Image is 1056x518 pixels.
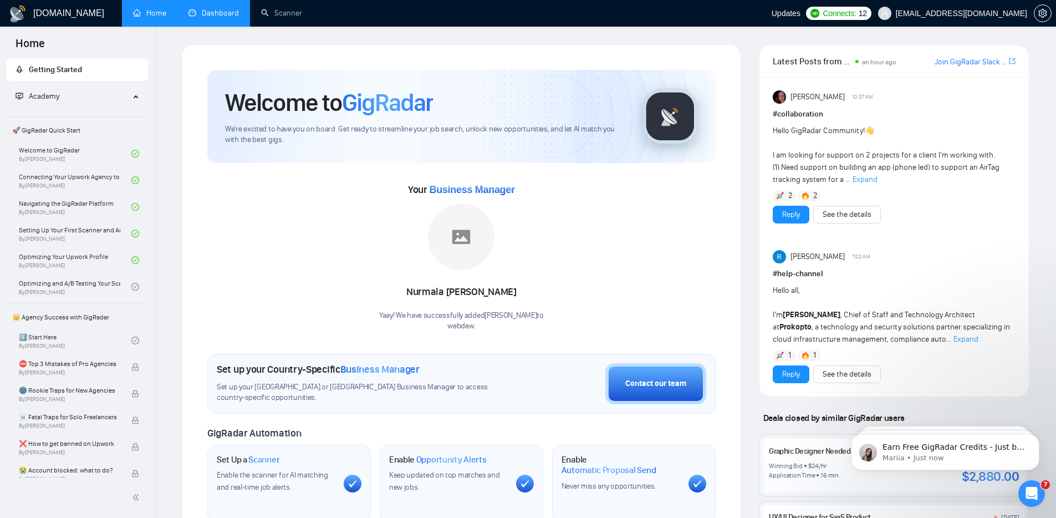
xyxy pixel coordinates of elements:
button: Contact our team [605,363,706,404]
img: Julie McCarter [773,90,786,104]
span: lock [131,470,139,478]
h1: # help-channel [773,268,1016,280]
span: Academy [29,92,59,101]
span: Latest Posts from the GigRadar Community [773,54,852,68]
span: Keep updated on top matches and new jobs. [389,470,500,492]
span: lock [131,390,139,398]
span: export [1009,57,1016,65]
div: Yaay! We have successfully added [PERSON_NAME] to [379,311,544,332]
div: Application Time [769,471,815,480]
span: 1 [813,350,816,361]
span: lock [131,443,139,451]
span: an hour ago [862,58,896,66]
span: 10:37 AM [852,92,873,102]
span: Your [408,184,515,196]
strong: Prokopto [779,322,812,332]
span: Scanner [248,454,279,465]
h1: Enable [562,454,680,476]
iframe: Intercom live chat [1018,480,1045,507]
div: 24 [812,461,819,470]
span: Hello all, I’m , Chief of Staff and Technology Architect at , a technology and security solutions... [773,286,1010,344]
span: Set up your [GEOGRAPHIC_DATA] or [GEOGRAPHIC_DATA] Business Manager to access country-specific op... [217,382,511,403]
h1: # collaboration [773,108,1016,120]
span: user [881,9,889,17]
span: Business Manager [340,363,420,375]
span: Expand [853,175,878,184]
span: double-left [132,492,143,503]
img: 🔥 [802,352,809,359]
span: By [PERSON_NAME] [19,449,120,456]
h1: Set up your Country-Specific [217,363,420,375]
span: fund-projection-screen [16,92,23,100]
span: ❌ How to get banned on Upwork [19,438,120,449]
a: Join GigRadar Slack Community [935,56,1007,68]
span: Enable the scanner for AI matching and real-time job alerts. [217,470,328,492]
span: Opportunity Alerts [416,454,487,465]
span: Hello GigRadar Community! I am looking for support on 2 projects for a client I'm working with. (... [773,126,999,184]
span: lock [131,363,139,371]
div: Nurmala [PERSON_NAME] [379,283,544,302]
span: check-circle [131,230,139,237]
button: Reply [773,206,809,224]
span: By [PERSON_NAME] [19,396,120,403]
div: Winning Bid [769,461,802,470]
span: By [PERSON_NAME] [19,369,120,376]
img: upwork-logo.png [810,9,819,18]
span: Never miss any opportunities. [562,481,656,491]
span: 🌚 Rookie Traps for New Agencies [19,385,120,396]
span: ⛔ Top 3 Mistakes of Pro Agencies [19,358,120,369]
img: Rohith Sanam [773,250,786,263]
span: 12 [859,7,867,19]
a: searchScanner [261,8,302,18]
span: 🚀 GigRadar Quick Start [8,119,147,141]
span: ☠️ Fatal Traps for Solo Freelancers [19,412,120,423]
span: [PERSON_NAME] [790,251,845,263]
span: Automatic Proposal Send [562,465,656,476]
span: 😭 Account blocked: what to do? [19,465,120,476]
div: $ [808,461,812,470]
span: Getting Started [29,65,82,74]
a: Optimizing Your Upwork ProfileBy[PERSON_NAME] [19,248,131,272]
span: check-circle [131,283,139,291]
span: 👑 Agency Success with GigRadar [8,306,147,328]
span: lock [131,417,139,424]
span: Connects: [823,7,856,19]
a: 1️⃣ Start HereBy[PERSON_NAME] [19,328,131,353]
div: 16 min [820,471,839,480]
img: logo [9,5,27,23]
span: check-circle [131,203,139,211]
button: See the details [813,206,881,224]
a: Graphic Designer Needed to Create Website Size Chart for Women's Dress Brand [769,446,1024,456]
span: Expand [953,334,978,344]
div: Contact our team [625,378,686,390]
button: Reply [773,365,809,383]
a: Navigating the GigRadar PlatformBy[PERSON_NAME] [19,195,131,219]
span: [PERSON_NAME] [790,91,845,103]
span: 2 [788,190,793,201]
a: Welcome to GigRadarBy[PERSON_NAME] [19,141,131,166]
img: 🚀 [776,192,784,200]
span: 2 [813,190,818,201]
a: homeHome [133,8,166,18]
a: export [1009,56,1016,67]
li: Getting Started [7,59,148,81]
img: 🔥 [802,192,809,200]
span: GigRadar Automation [207,427,301,439]
span: setting [1034,9,1051,18]
iframe: Intercom notifications message [834,410,1056,488]
span: We're excited to have you on board. Get ready to streamline your job search, unlock new opportuni... [225,124,625,145]
a: See the details [823,368,871,380]
a: setting [1034,9,1052,18]
h1: Enable [389,454,487,465]
h1: Set Up a [217,454,279,465]
a: Connecting Your Upwork Agency to GigRadarBy[PERSON_NAME] [19,168,131,192]
span: check-circle [131,256,139,264]
span: rocket [16,65,23,73]
span: 👋 [865,126,874,135]
div: /hr [819,461,827,470]
img: 🚀 [776,352,784,359]
span: check-circle [131,150,139,158]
